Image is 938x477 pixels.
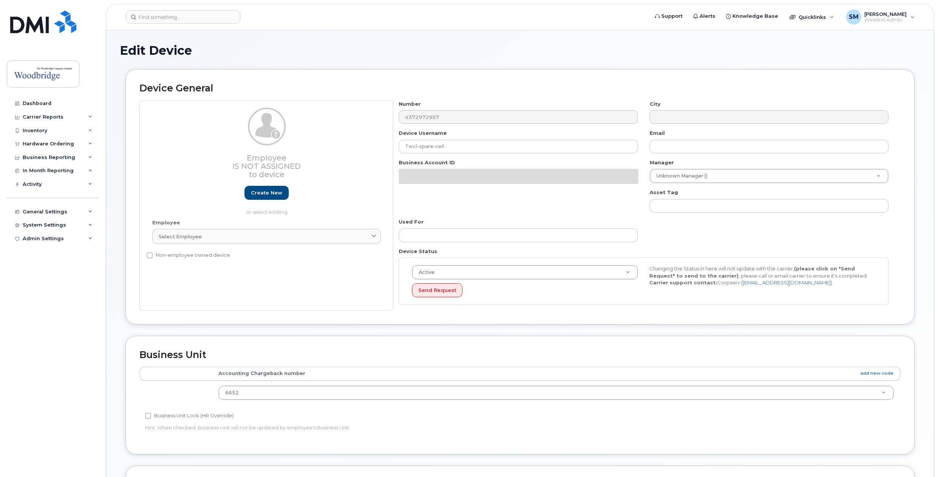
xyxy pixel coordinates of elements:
strong: Carrier support contact: [649,279,717,286]
button: Send Request [412,283,463,297]
th: Accounting Chargeback number [212,367,901,380]
h2: Business Unit [139,350,901,360]
h1: Edit Device [120,44,920,57]
a: Active [412,266,638,279]
span: to device [249,170,285,179]
label: Email [650,130,665,137]
label: Asset Tag [650,189,678,196]
a: 6652 [219,386,893,400]
label: Business Unit Lock (HR Override) [145,411,234,420]
label: Business Account ID [399,159,455,166]
label: Used For [399,218,424,225]
h2: Device General [139,83,901,94]
span: Is not assigned [232,162,301,171]
label: Non-employee owned device [147,251,230,260]
a: Select employee [152,229,381,244]
a: Unknown Manager () [650,169,888,183]
a: add new code [861,370,893,377]
input: Non-employee owned device [147,252,153,258]
label: City [650,100,661,108]
a: [EMAIL_ADDRESS][DOMAIN_NAME] [743,279,831,286]
h3: Employee [152,154,381,179]
span: Unknown Manager () [652,173,707,179]
label: Number [399,100,421,108]
span: Active [414,269,435,276]
a: Create new [245,186,289,200]
span: 6652 [225,390,239,395]
span: Select employee [159,233,202,240]
p: or select existing [152,208,381,216]
div: Changing the Status in here will not update with the carrier, , please call or email carrier to e... [644,265,881,286]
strong: (please click on "Send Request" to send to the carrier) [649,266,855,279]
label: Manager [650,159,674,166]
label: Employee [152,219,180,226]
input: Business Unit Lock (HR Override) [145,413,151,419]
label: Device Status [399,248,437,255]
p: Hint: When checked, Business Unit will not be updated by employee's Business Unit [145,424,641,431]
label: Device Username [399,130,447,137]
